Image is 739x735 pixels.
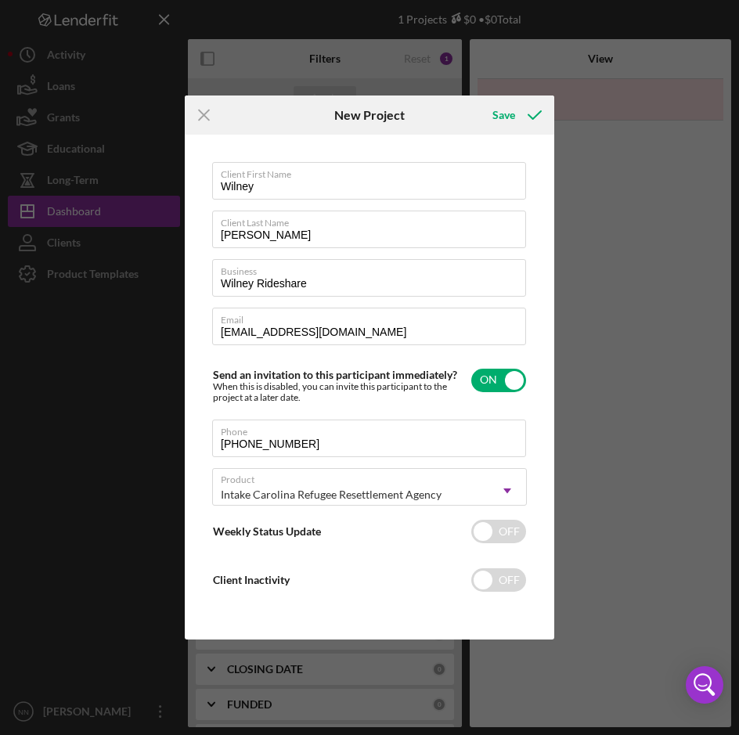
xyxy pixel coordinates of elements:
label: Client First Name [221,163,526,180]
div: When this is disabled, you can invite this participant to the project at a later date. [213,381,471,403]
div: Open Intercom Messenger [686,666,723,704]
label: Send an invitation to this participant immediately? [213,368,457,381]
div: Save [492,99,515,131]
label: Weekly Status Update [213,524,321,538]
label: Email [221,308,526,326]
label: Client Inactivity [213,573,290,586]
button: Save [477,99,554,131]
label: Phone [221,420,526,438]
label: Business [221,260,526,277]
h6: New Project [334,108,405,122]
label: Client Last Name [221,211,526,229]
div: Intake Carolina Refugee Resettlement Agency [221,488,442,501]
